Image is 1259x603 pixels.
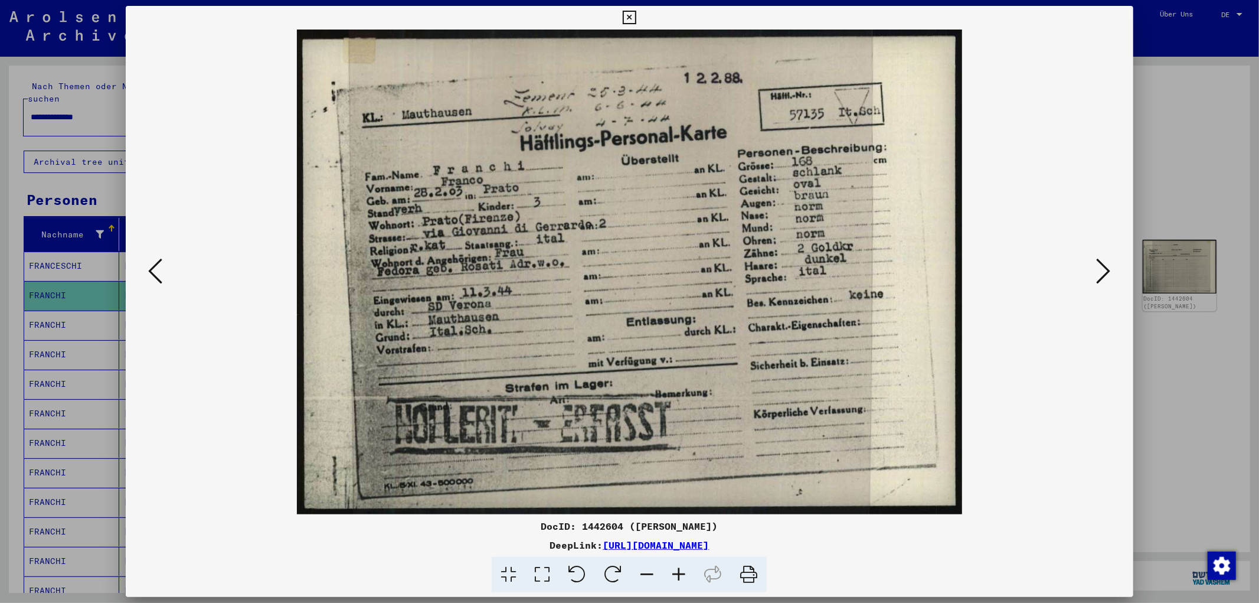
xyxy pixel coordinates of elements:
[603,539,709,551] a: [URL][DOMAIN_NAME]
[126,538,1133,552] div: DeepLink:
[1208,552,1236,580] img: Zustimmung ändern
[1207,551,1235,579] div: Zustimmung ändern
[166,30,1093,514] img: 001.jpg
[126,519,1133,533] div: DocID: 1442604 ([PERSON_NAME])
